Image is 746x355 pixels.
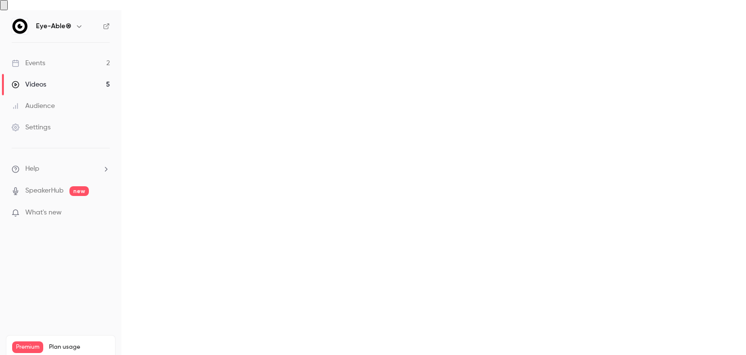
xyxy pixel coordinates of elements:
[12,341,43,353] span: Premium
[98,209,110,217] iframe: Noticeable Trigger
[12,101,55,111] div: Audience
[12,58,45,68] div: Events
[12,164,110,174] li: help-dropdown-opener
[12,18,28,34] img: Eye-Able®
[36,21,71,31] h6: Eye-Able®
[25,186,64,196] a: SpeakerHub
[69,186,89,196] span: new
[49,343,109,351] span: Plan usage
[12,123,51,132] div: Settings
[12,80,46,89] div: Videos
[25,164,39,174] span: Help
[25,208,62,218] span: What's new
